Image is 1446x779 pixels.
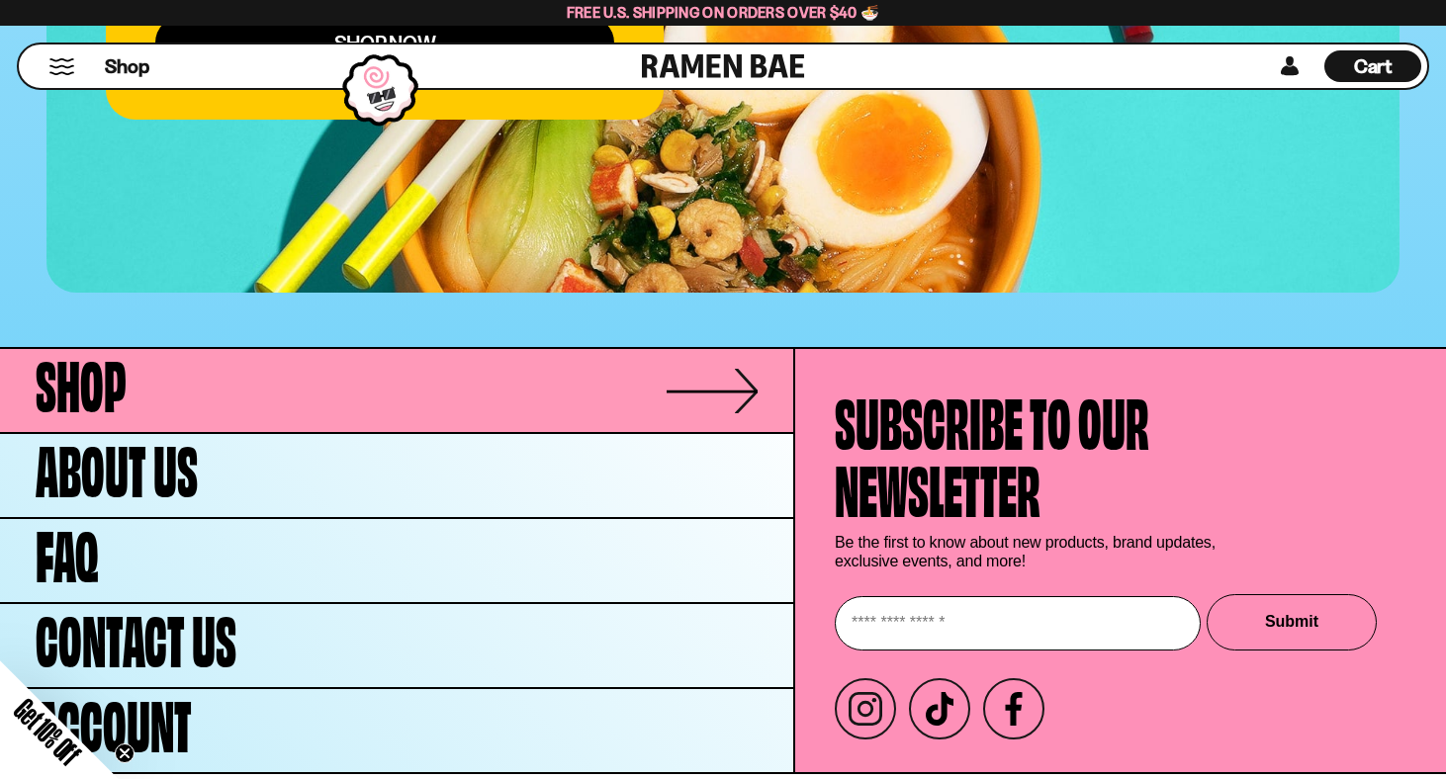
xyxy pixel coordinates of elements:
span: Free U.S. Shipping on Orders over $40 🍜 [567,3,880,22]
span: Get 10% Off [9,693,86,770]
span: Contact Us [36,602,236,669]
span: Shop [105,53,149,80]
span: Shop [36,347,127,414]
a: Shop [105,50,149,82]
a: Cart [1324,44,1421,88]
button: Close teaser [115,743,135,763]
h4: Subscribe to our newsletter [835,385,1149,519]
button: Submit [1207,594,1377,650]
span: FAQ [36,517,99,584]
input: Enter your email [835,596,1201,650]
span: Cart [1354,54,1393,78]
p: Be the first to know about new products, brand updates, exclusive events, and more! [835,533,1230,570]
span: About Us [36,432,198,499]
button: Mobile Menu Trigger [48,58,75,75]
